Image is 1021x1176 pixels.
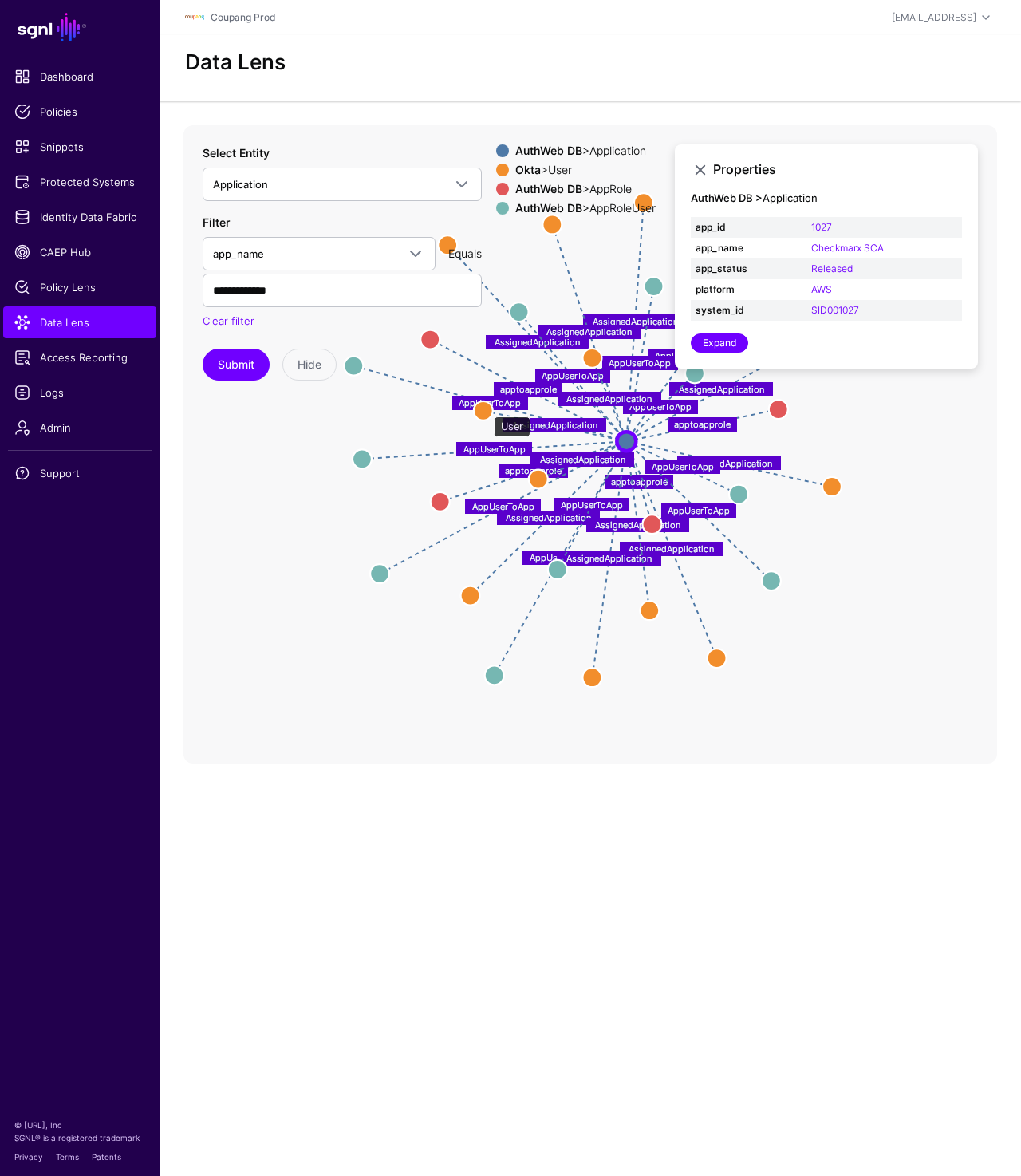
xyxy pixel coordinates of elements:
a: Dashboard [3,61,156,93]
text: AssignedApplication [512,420,597,431]
text: AssignedApplication [687,457,772,468]
text: apptoapprole [674,419,731,430]
a: SID001027 [811,304,859,316]
text: AssignedApplication [540,454,625,465]
span: Policies [14,104,145,120]
div: > Application [512,144,659,157]
a: 1027 [811,221,832,233]
span: Identity Data Fabric [14,209,145,225]
text: AssignedApplication [495,337,580,348]
a: Released [811,262,853,274]
text: apptoapprole [500,384,557,395]
a: Expand [691,333,748,353]
text: AppUserToApp [655,350,717,361]
text: AppUserToApp [609,357,671,369]
a: Clear filter [203,314,254,327]
strong: app_id [696,220,802,235]
text: apptoapprole [505,465,562,476]
div: > AppRole [512,183,659,195]
span: Data Lens [14,314,145,330]
a: Data Lens [3,306,156,338]
text: AppUserToApp [668,504,730,515]
strong: app_name [696,241,802,255]
text: AssignedApplication [595,519,680,531]
span: Dashboard [14,69,145,85]
a: Privacy [14,1152,43,1162]
a: Identity Data Fabric [3,201,156,233]
a: CAEP Hub [3,236,156,268]
div: > AppRoleUser [512,202,659,215]
text: AppUserToApp [652,461,714,472]
a: Policies [3,96,156,128]
text: AssignedApplication [679,383,764,394]
text: AssignedApplication [629,543,714,554]
text: AssignedApplication [546,326,632,337]
span: Support [14,465,145,481]
a: Patents [92,1152,121,1162]
text: AppUserToApp [561,499,623,510]
text: AssignedApplication [566,553,652,564]
text: AssignedApplication [593,315,678,326]
text: AppUserToApp [629,401,692,412]
h3: Properties [713,162,962,177]
label: Select Entity [203,144,270,161]
span: Policy Lens [14,279,145,295]
p: © [URL], Inc [14,1119,145,1131]
div: User [494,416,530,437]
strong: AuthWeb DB [515,182,582,195]
strong: Okta [515,163,541,176]
strong: AuthWeb DB [515,201,582,215]
a: Coupang Prod [211,11,275,23]
strong: platform [696,282,802,297]
label: Filter [203,214,230,231]
img: svg+xml;base64,PHN2ZyBpZD0iTG9nbyIgeG1sbnM9Imh0dHA6Ly93d3cudzMub3JnLzIwMDAvc3ZnIiB3aWR0aD0iMTIxLj... [185,8,204,27]
a: Protected Systems [3,166,156,198]
a: Policy Lens [3,271,156,303]
div: > User [512,164,659,176]
button: Hide [282,349,337,381]
a: Terms [56,1152,79,1162]
text: AppUserToApp [463,444,526,455]
text: AppUserToApp [542,370,604,381]
a: SGNL [10,10,150,45]
span: Snippets [14,139,145,155]
span: CAEP Hub [14,244,145,260]
text: AppUserToApp [529,552,591,563]
p: SGNL® is a registered trademark [14,1131,145,1144]
text: AssignedApplication [566,393,652,404]
strong: system_id [696,303,802,318]
span: Access Reporting [14,349,145,365]
a: Checkmarx SCA [811,242,884,254]
span: Admin [14,420,145,436]
strong: AuthWeb DB > [691,191,763,204]
strong: AuthWeb DB [515,144,582,157]
strong: app_status [696,262,802,276]
span: Protected Systems [14,174,145,190]
a: Logs [3,377,156,408]
div: Equals [442,245,488,262]
a: AWS [811,283,832,295]
a: Admin [3,412,156,444]
text: AssignedApplication [506,512,591,523]
a: Access Reporting [3,341,156,373]
span: Application [213,178,268,191]
h2: Data Lens [185,49,286,74]
button: Submit [203,349,270,381]
text: AppUserToApp [459,397,521,408]
span: app_name [213,247,264,260]
text: AppUserToApp [472,501,534,512]
div: [EMAIL_ADDRESS] [892,10,976,25]
text: apptoapprole [611,476,668,487]
a: Snippets [3,131,156,163]
span: Logs [14,385,145,401]
h4: Application [691,192,962,205]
